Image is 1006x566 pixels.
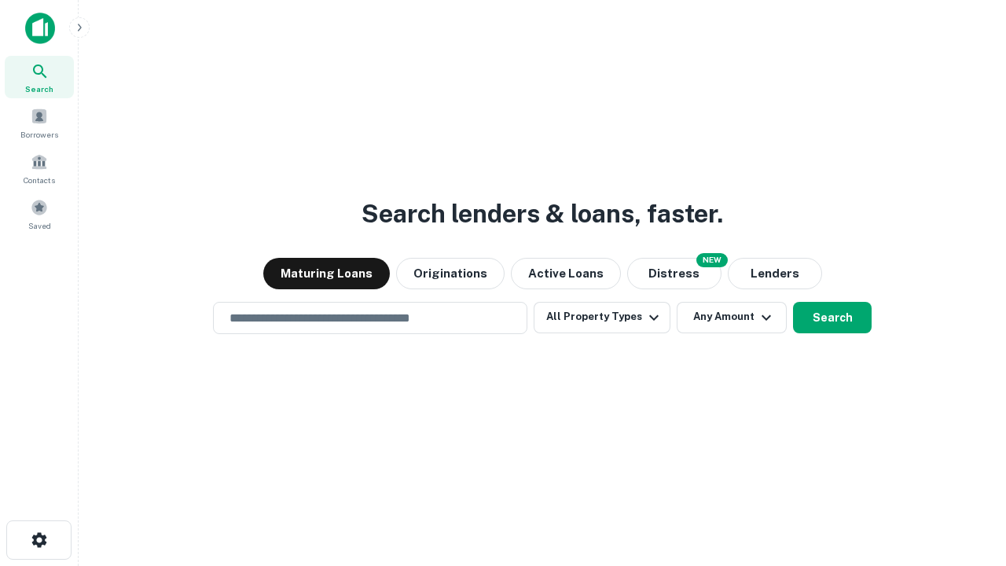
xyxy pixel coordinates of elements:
button: Active Loans [511,258,621,289]
span: Borrowers [20,128,58,141]
button: Lenders [728,258,822,289]
a: Saved [5,193,74,235]
a: Borrowers [5,101,74,144]
h3: Search lenders & loans, faster. [362,195,723,233]
button: Search distressed loans with lien and other non-mortgage details. [627,258,721,289]
span: Search [25,83,53,95]
button: Any Amount [677,302,787,333]
button: Maturing Loans [263,258,390,289]
span: Saved [28,219,51,232]
a: Contacts [5,147,74,189]
div: NEW [696,253,728,267]
button: All Property Types [534,302,670,333]
button: Search [793,302,872,333]
iframe: Chat Widget [927,440,1006,516]
img: capitalize-icon.png [25,13,55,44]
span: Contacts [24,174,55,186]
a: Search [5,56,74,98]
button: Originations [396,258,505,289]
